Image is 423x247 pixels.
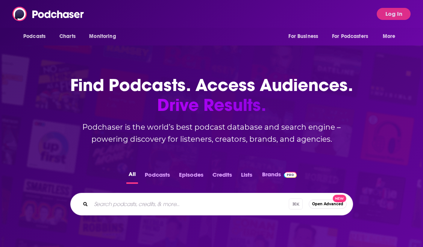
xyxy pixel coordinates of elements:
button: open menu [327,29,379,44]
button: open menu [18,29,55,44]
a: BrandsPodchaser Pro [262,169,297,184]
button: Open AdvancedNew [309,200,347,209]
span: Monitoring [89,31,116,42]
span: For Podcasters [332,31,368,42]
h2: Podchaser is the world’s best podcast database and search engine – powering discovery for listene... [61,121,362,145]
button: All [126,169,138,184]
span: ⌘ K [289,199,303,209]
button: Lists [239,169,255,184]
img: Podchaser Pro [284,172,297,178]
img: Podchaser - Follow, Share and Rate Podcasts [12,7,85,21]
span: Podcasts [23,31,45,42]
span: Open Advanced [312,202,343,206]
input: Search podcasts, credits, & more... [91,198,289,210]
button: Log In [377,8,411,20]
button: Credits [210,169,234,184]
h1: Find Podcasts. Access Audiences. [61,75,362,115]
button: Podcasts [143,169,172,184]
span: Drive Results. [61,95,362,115]
button: open menu [84,29,126,44]
span: For Business [288,31,318,42]
div: Search podcasts, credits, & more... [70,193,353,215]
span: More [383,31,396,42]
a: Charts [55,29,80,44]
span: Charts [59,31,76,42]
button: open menu [378,29,405,44]
button: Episodes [177,169,206,184]
button: open menu [283,29,327,44]
span: New [333,195,346,203]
